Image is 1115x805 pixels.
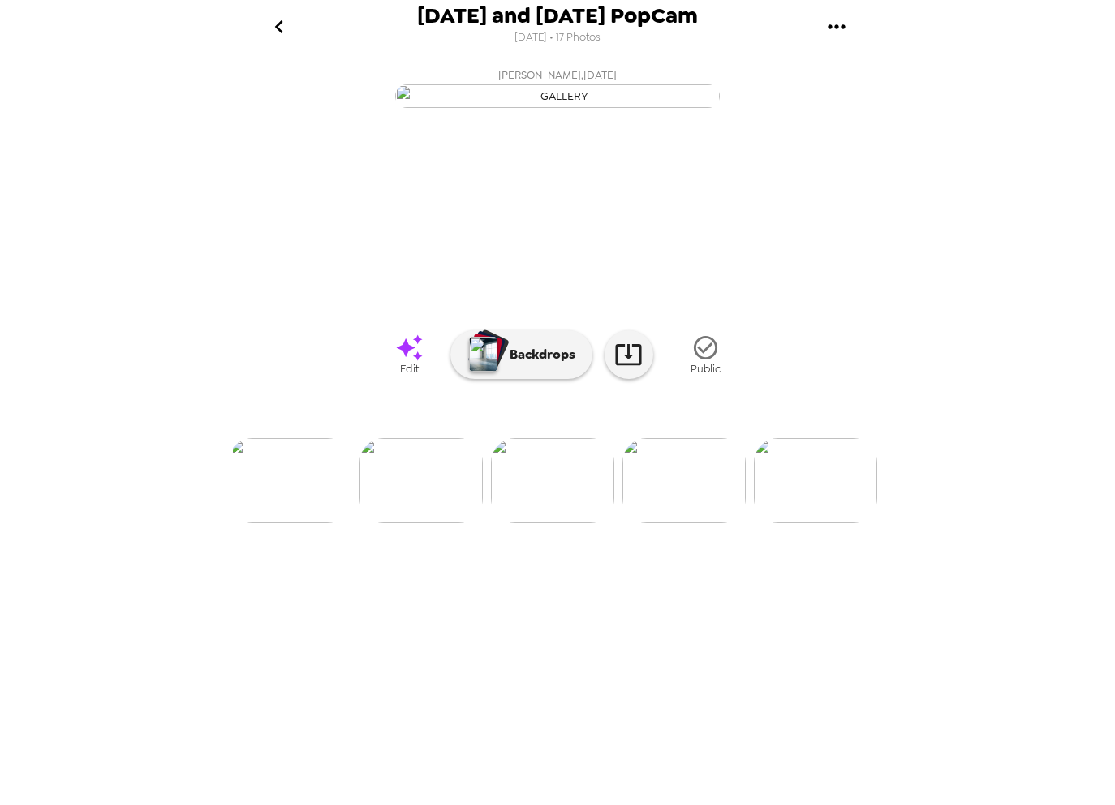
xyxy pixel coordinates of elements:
span: [PERSON_NAME] , [DATE] [498,66,617,84]
button: [PERSON_NAME],[DATE] [233,61,882,113]
span: [DATE] and [DATE] PopCam [417,5,698,27]
a: Edit [369,324,450,385]
img: gallery [622,438,746,523]
button: Public [665,324,747,385]
img: gallery [395,84,720,108]
span: Public [691,362,721,376]
p: Backdrops [502,345,575,364]
img: gallery [491,438,614,523]
img: gallery [359,438,483,523]
button: Backdrops [450,330,592,379]
span: Edit [400,362,419,376]
span: [DATE] • 17 Photos [514,27,601,49]
img: gallery [228,438,351,523]
img: gallery [754,438,877,523]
